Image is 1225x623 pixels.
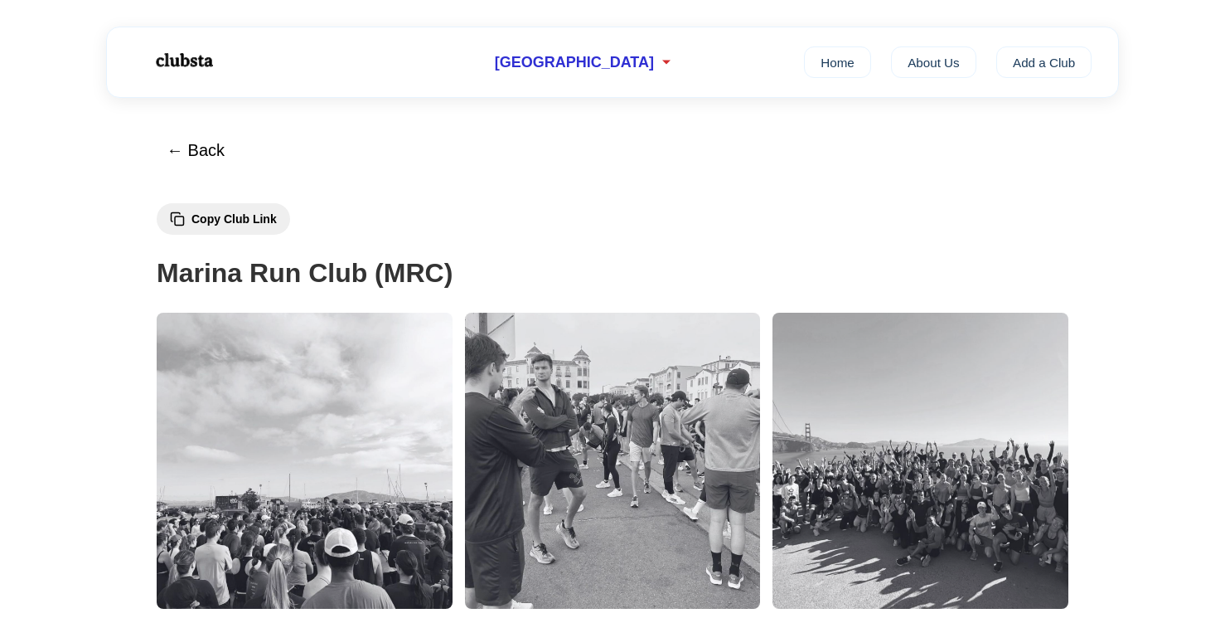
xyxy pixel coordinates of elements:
[157,313,453,609] img: Marina Run Club (MRC) 1
[157,252,1068,294] h1: Marina Run Club (MRC)
[996,46,1092,78] a: Add a Club
[772,313,1068,609] img: Marina Run Club (MRC) 3
[465,313,761,609] img: Marina Run Club (MRC) 2
[157,203,290,235] button: Copy Club Link
[133,40,233,81] img: Logo
[157,131,235,170] button: ← Back
[191,212,277,226] span: Copy Club Link
[495,54,654,71] span: [GEOGRAPHIC_DATA]
[804,46,871,78] a: Home
[891,46,976,78] a: About Us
